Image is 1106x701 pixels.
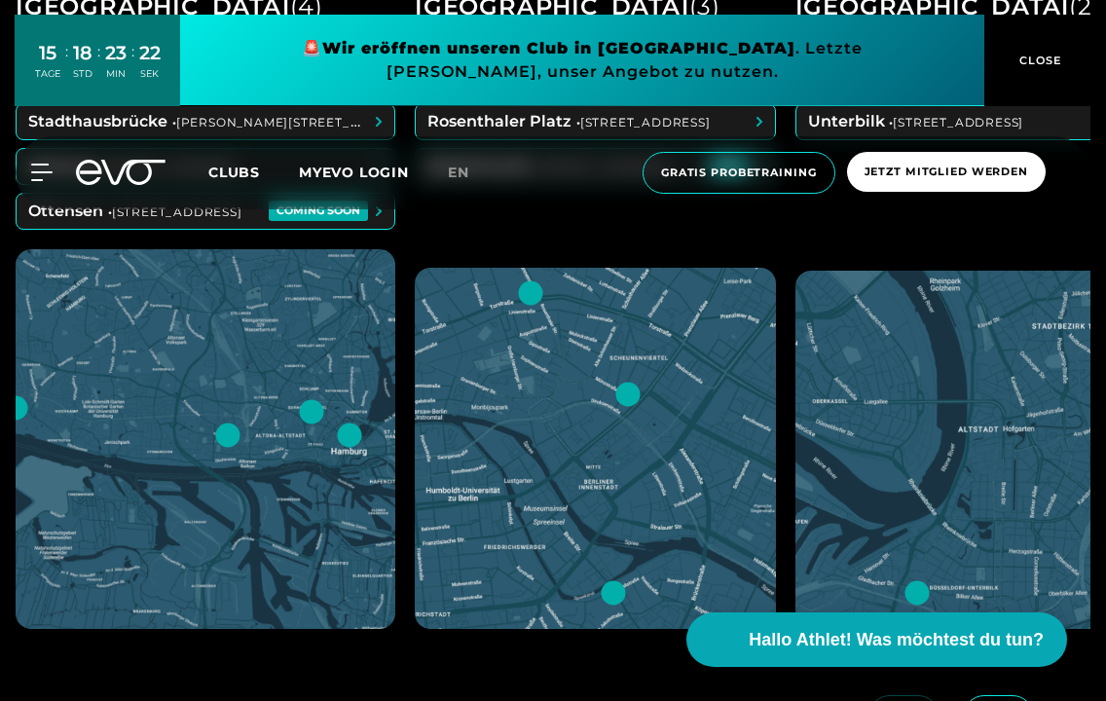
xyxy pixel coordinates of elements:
a: Clubs [208,163,299,181]
a: Jetzt Mitglied werden [841,152,1051,194]
button: CLOSE [984,15,1091,106]
div: 22 [139,39,161,67]
div: MIN [105,67,127,81]
span: Gratis Probetraining [661,165,817,181]
div: TAGE [35,67,60,81]
a: Gratis Probetraining [637,152,841,194]
span: Clubs [208,164,260,181]
div: 23 [105,39,127,67]
div: SEK [139,67,161,81]
a: en [448,162,493,184]
span: CLOSE [1014,52,1062,69]
div: 15 [35,39,60,67]
div: 18 [73,39,92,67]
button: Hallo Athlet! Was möchtest du tun? [686,612,1067,667]
div: : [65,41,68,92]
div: STD [73,67,92,81]
div: : [131,41,134,92]
div: : [97,41,100,92]
span: Hallo Athlet! Was möchtest du tun? [749,627,1044,653]
span: en [448,164,469,181]
a: MYEVO LOGIN [299,164,409,181]
span: Jetzt Mitglied werden [865,164,1028,180]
